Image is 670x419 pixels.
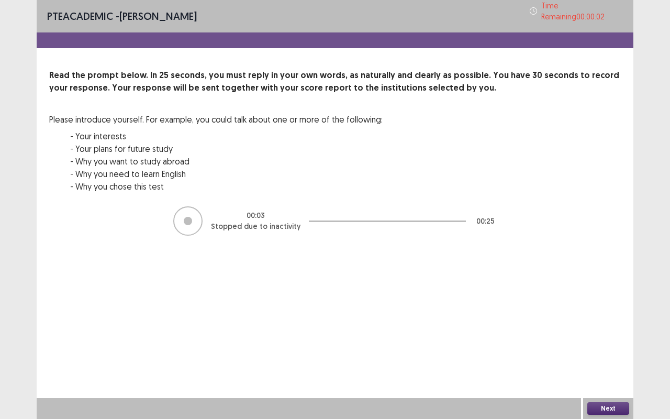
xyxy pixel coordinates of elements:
p: - Why you chose this test [70,180,383,193]
p: - Why you want to study abroad [70,155,383,168]
p: Read the prompt below. In 25 seconds, you must reply in your own words, as naturally and clearly ... [49,69,621,94]
p: - Your plans for future study [70,142,383,155]
p: Stopped due to inactivity [211,221,300,232]
p: 00 : 03 [247,210,265,221]
button: Next [587,402,629,415]
p: Please introduce yourself. For example, you could talk about one or more of the following: [49,113,383,126]
p: - Why you need to learn English [70,168,383,180]
p: - Your interests [70,130,383,142]
p: - [PERSON_NAME] [47,8,197,24]
span: PTE academic [47,9,113,23]
p: 00 : 25 [476,216,495,227]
